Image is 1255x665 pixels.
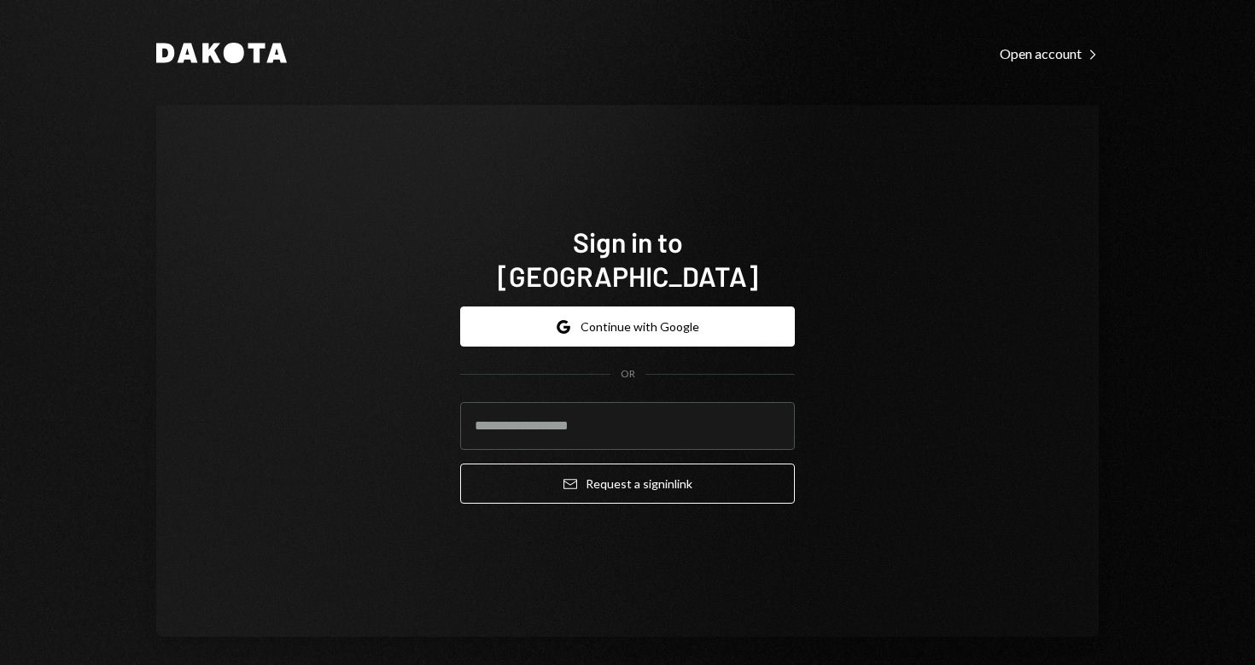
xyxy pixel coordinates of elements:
div: OR [621,367,635,382]
h1: Sign in to [GEOGRAPHIC_DATA] [460,225,795,293]
a: Open account [1000,44,1099,62]
button: Continue with Google [460,306,795,347]
button: Request a signinlink [460,464,795,504]
div: Open account [1000,45,1099,62]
